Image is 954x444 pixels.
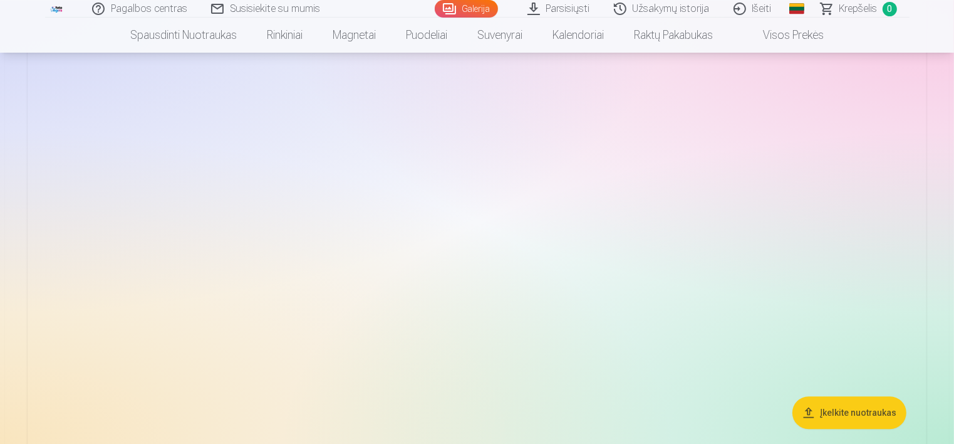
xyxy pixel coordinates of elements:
a: Rinkiniai [252,18,318,53]
span: 0 [883,2,897,16]
a: Magnetai [318,18,391,53]
button: Įkelkite nuotraukas [792,396,906,429]
a: Kalendoriai [537,18,619,53]
a: Suvenyrai [462,18,537,53]
a: Raktų pakabukas [619,18,728,53]
span: Krepšelis [839,1,878,16]
a: Puodeliai [391,18,462,53]
a: Spausdinti nuotraukas [115,18,252,53]
img: /fa2 [50,5,64,13]
a: Visos prekės [728,18,839,53]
